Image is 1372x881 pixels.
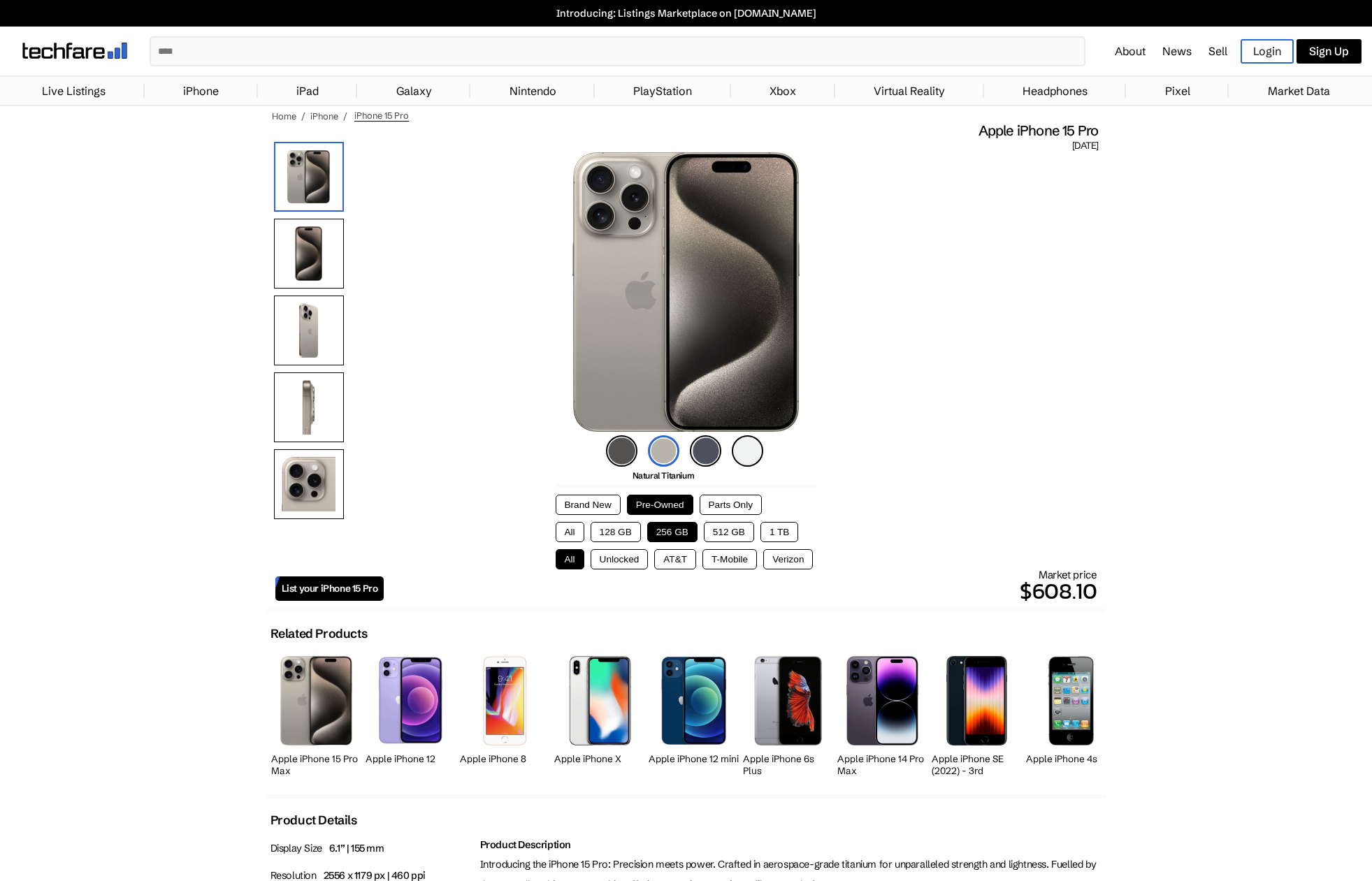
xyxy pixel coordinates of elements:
img: iPhone 14 Pro Max [846,656,919,745]
img: iPhone 8 [483,656,527,745]
a: List your iPhone 15 Pro [275,576,384,601]
img: Front [274,219,344,289]
a: Live Listings [35,77,113,105]
img: Camera [274,449,344,519]
a: Sign Up [1297,39,1362,64]
img: iPhone SE 3rd Gen [946,656,1007,745]
button: 1 TB [760,522,798,542]
a: Xbox [763,77,803,105]
p: Display Size [270,838,473,859]
button: AT&T [654,549,696,569]
a: iPhone [176,77,226,105]
a: iPhone 15 Pro Max Apple iPhone 15 Pro Max [271,648,362,780]
p: $608.10 [384,574,1097,608]
a: iPhone 14 Pro Max Apple iPhone 14 Pro Max [837,648,928,780]
a: Introducing: Listings Marketplace on [DOMAIN_NAME] [7,7,1365,20]
a: iPhone 6s Plus Apple iPhone 6s Plus [743,648,834,780]
img: iPhone 12 mini [661,656,726,745]
img: iPhone 15 Pro Max [280,656,352,745]
a: iPhone X Apple iPhone X [554,648,645,780]
span: List your iPhone 15 Pro [282,583,378,595]
h2: Apple iPhone 12 mini [649,753,739,765]
img: iPhone 15 Pro [274,142,344,212]
span: Apple iPhone 15 Pro [979,122,1099,140]
a: PlayStation [626,77,699,105]
button: 256 GB [647,522,698,542]
a: Nintendo [503,77,563,105]
img: iPhone 6s Plus [751,656,826,745]
a: Virtual Reality [867,77,952,105]
h2: Apple iPhone 8 [460,753,551,765]
span: / [343,110,347,122]
img: techfare logo [22,43,127,59]
button: All [556,522,584,542]
h2: Apple iPhone 6s Plus [743,753,834,777]
a: iPhone SE 3rd Gen Apple iPhone SE (2022) - 3rd Generation [932,648,1023,780]
button: Verizon [763,549,813,569]
button: 128 GB [591,522,641,542]
img: natural-titanium-icon [648,435,679,467]
img: black-titanium-icon [606,435,637,467]
a: About [1115,44,1146,58]
span: iPhone 15 Pro [354,110,409,122]
a: Pixel [1158,77,1197,105]
h2: Apple iPhone 14 Pro Max [837,753,928,777]
img: iPhone 4s [1027,656,1116,745]
button: Parts Only [700,495,762,515]
a: iPad [289,77,326,105]
button: T-Mobile [702,549,757,569]
h2: Product Details [270,813,357,828]
a: iPhone 12 Apple iPhone 12 [366,648,456,780]
a: iPhone 4s Apple iPhone 4s [1026,648,1117,780]
a: iPhone 12 mini Apple iPhone 12 mini [649,648,739,780]
img: Side [274,372,344,442]
img: white-titanium-icon [732,435,763,467]
button: Unlocked [591,549,649,569]
h2: Apple iPhone X [554,753,645,765]
a: Sell [1208,44,1227,58]
span: 6.1” | 155 mm [329,842,384,854]
img: Rear [274,296,344,365]
a: iPhone 8 Apple iPhone 8 [460,648,551,780]
a: Galaxy [389,77,439,105]
img: iPhone 15 Pro [572,152,800,432]
h2: Apple iPhone 4s [1026,753,1117,765]
div: Market price [384,568,1097,608]
h2: Related Products [270,626,368,641]
button: 512 GB [704,522,754,542]
a: Market Data [1261,77,1337,105]
span: [DATE] [1072,140,1098,152]
a: News [1162,44,1192,58]
h2: Apple iPhone SE (2022) - 3rd Generation [932,753,1023,789]
a: Login [1241,39,1294,64]
img: iPhone 12 [378,656,443,745]
h2: Apple iPhone 15 Pro Max [271,753,362,777]
img: iPhone X [567,656,632,745]
img: blue-titanium-icon [690,435,721,467]
button: All [556,549,584,569]
span: Natural Titanium [633,470,695,481]
button: Pre-Owned [627,495,693,515]
a: Home [272,110,296,122]
a: iPhone [310,110,338,122]
a: Headphones [1016,77,1095,105]
span: / [301,110,305,122]
h2: Product Description [480,838,1102,851]
button: Brand New [556,495,621,515]
h2: Apple iPhone 12 [366,753,456,765]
